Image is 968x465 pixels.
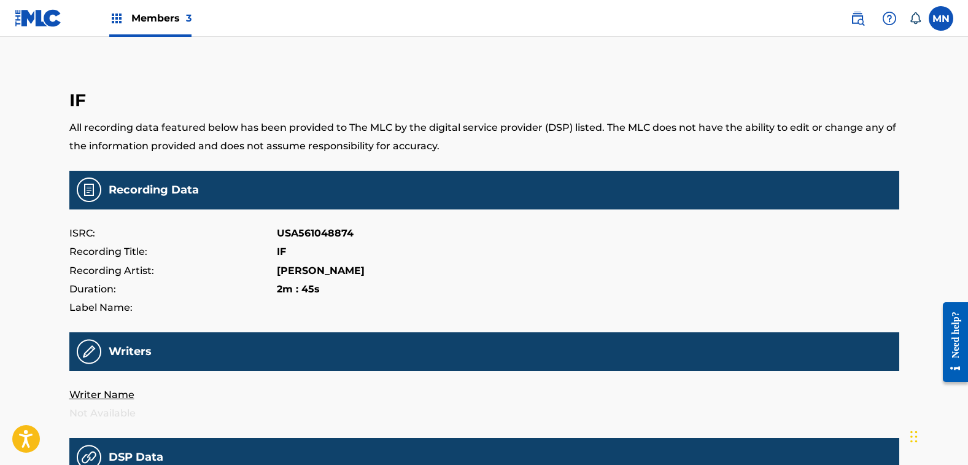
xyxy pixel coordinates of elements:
[69,243,277,261] p: Recording Title:
[69,299,277,317] p: Label Name:
[907,406,968,465] iframe: Chat Widget
[69,404,277,423] p: Not Available
[186,12,192,24] span: 3
[277,262,365,280] p: [PERSON_NAME]
[69,280,277,299] p: Duration:
[882,11,897,26] img: help
[77,178,101,202] img: Recording Data
[109,450,163,464] h5: DSP Data
[909,12,921,25] div: Notifications
[910,418,918,455] div: Drag
[929,6,953,31] div: User Menu
[69,386,277,404] p: Writer Name
[77,339,101,364] img: Recording Writers
[877,6,902,31] div: Help
[845,6,870,31] a: Public Search
[109,11,124,26] img: Top Rightsholders
[69,90,899,111] h3: IF
[69,119,899,156] p: All recording data featured below has been provided to The MLC by the digital service provider (D...
[277,224,354,243] p: USA561048874
[109,183,199,197] h5: Recording Data
[15,9,62,27] img: MLC Logo
[69,224,277,243] p: ISRC:
[109,345,152,359] h5: Writers
[277,280,320,299] p: 2m : 45s
[277,243,286,261] p: IF
[69,262,277,280] p: Recording Artist:
[131,11,192,25] span: Members
[934,292,968,391] iframe: Resource Center
[850,11,865,26] img: search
